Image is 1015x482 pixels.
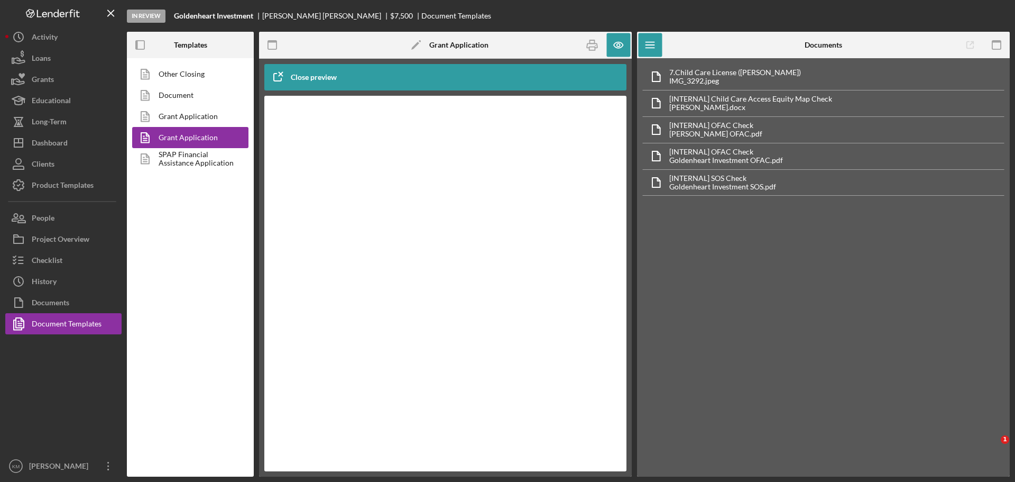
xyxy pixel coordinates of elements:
[669,130,762,138] div: [PERSON_NAME] OFAC.pdf
[390,11,413,20] span: $7,500
[669,121,762,130] div: [INTERNAL] OFAC Check
[669,103,832,112] div: [PERSON_NAME].docx
[669,174,776,183] div: [INTERNAL] SOS Check
[32,111,67,135] div: Long-Term
[5,153,122,175] button: Clients
[669,68,801,77] div: 7. Child Care License ([PERSON_NAME])
[132,85,243,106] a: Document
[669,183,776,191] div: Goldenheart Investment SOS.pdf
[805,41,842,49] b: Documents
[5,250,122,271] button: Checklist
[669,95,832,103] div: [INTERNAL] Child Care Access Equity Map Check
[262,12,390,20] div: [PERSON_NAME] [PERSON_NAME]
[26,456,95,479] div: [PERSON_NAME]
[132,127,243,148] a: Grant Application
[5,48,122,69] button: Loans
[32,90,71,114] div: Educational
[429,41,488,49] b: Grant Application
[669,148,783,156] div: [INTERNAL] OFAC Check
[5,292,122,313] button: Documents
[1001,435,1009,444] span: 1
[32,132,68,156] div: Dashboard
[32,69,54,93] div: Grants
[174,12,253,20] b: Goldenheart Investment
[5,111,122,132] button: Long-Term
[421,12,491,20] div: Document Templates
[32,207,54,231] div: People
[132,63,243,85] a: Other Closing
[264,67,347,88] button: Close preview
[669,77,801,85] div: IMG_3292.jpeg
[5,90,122,111] button: Educational
[5,207,122,229] button: People
[5,175,122,196] button: Product Templates
[5,313,122,334] button: Document Templates
[32,48,51,71] div: Loans
[5,69,122,90] button: Grants
[669,156,783,165] div: Goldenheart Investment OFAC.pdf
[174,41,207,49] b: Templates
[32,229,89,252] div: Project Overview
[285,106,605,461] iframe: Rich Text Area
[291,67,337,88] div: Close preview
[127,10,165,23] div: In Review
[5,271,122,292] button: History
[132,148,243,169] a: SPAP Financial Assistance Application
[32,292,69,316] div: Documents
[5,229,122,250] button: Project Overview
[5,26,122,48] button: Activity
[32,26,58,50] div: Activity
[32,250,62,274] div: Checklist
[32,313,101,337] div: Document Templates
[32,271,57,295] div: History
[32,153,54,177] div: Clients
[12,463,20,469] text: KM
[5,456,122,477] button: KM[PERSON_NAME]
[32,175,94,198] div: Product Templates
[132,106,243,127] a: Grant Application
[979,435,1004,461] iframe: Intercom live chat
[5,132,122,153] button: Dashboard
